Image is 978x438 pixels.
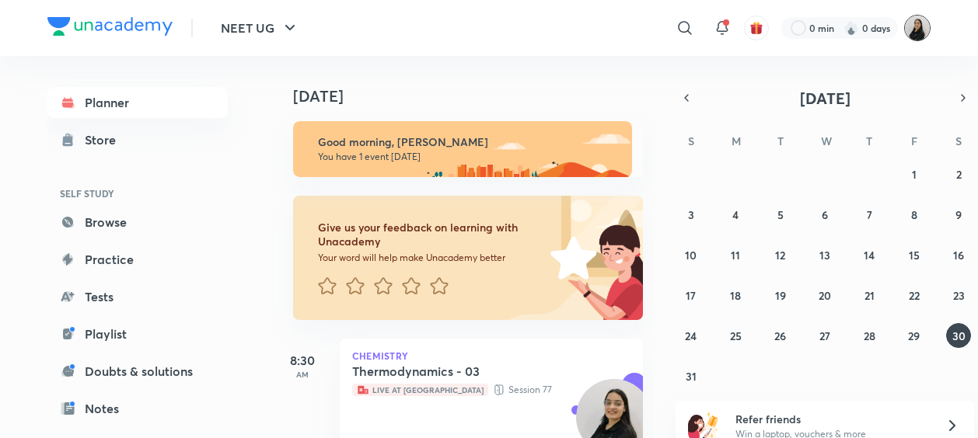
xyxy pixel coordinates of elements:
[47,180,228,207] h6: SELF STUDY
[819,248,830,262] abbr: August 13, 2025
[812,242,837,267] button: August 13, 2025
[867,207,872,222] abbr: August 7, 2025
[902,202,927,227] button: August 8, 2025
[85,130,125,149] div: Store
[857,202,882,227] button: August 7, 2025
[902,162,927,186] button: August 1, 2025
[952,328,966,343] abbr: August 30, 2025
[685,248,697,262] abbr: August 10, 2025
[749,21,763,35] img: avatar
[732,134,741,148] abbr: Monday
[904,15,931,41] img: Manisha Gaur
[744,16,769,40] button: avatar
[47,17,173,40] a: Company Logo
[946,162,971,186] button: August 2, 2025
[47,87,228,118] a: Planner
[318,221,545,249] h6: Give us your feedback on learning with Unacademy
[318,135,618,149] h6: Good morning, [PERSON_NAME]
[47,356,228,387] a: Doubts & solutions
[318,151,618,163] p: You have 1 event [DATE]
[908,328,920,343] abbr: August 29, 2025
[768,283,793,308] button: August 19, 2025
[821,134,832,148] abbr: Wednesday
[902,323,927,348] button: August 29, 2025
[775,288,786,303] abbr: August 19, 2025
[822,207,828,222] abbr: August 6, 2025
[777,134,784,148] abbr: Tuesday
[293,87,658,106] h4: [DATE]
[909,248,920,262] abbr: August 15, 2025
[812,202,837,227] button: August 6, 2025
[953,248,964,262] abbr: August 16, 2025
[955,134,962,148] abbr: Saturday
[909,288,920,303] abbr: August 22, 2025
[723,283,748,308] button: August 18, 2025
[730,328,742,343] abbr: August 25, 2025
[723,242,748,267] button: August 11, 2025
[911,207,917,222] abbr: August 8, 2025
[293,121,632,177] img: morning
[723,323,748,348] button: August 25, 2025
[730,288,741,303] abbr: August 18, 2025
[679,283,704,308] button: August 17, 2025
[679,363,704,388] button: August 31, 2025
[352,382,596,398] p: Session 77
[912,167,917,182] abbr: August 1, 2025
[866,134,872,148] abbr: Thursday
[47,393,228,424] a: Notes
[857,283,882,308] button: August 21, 2025
[723,202,748,227] button: August 4, 2025
[864,248,875,262] abbr: August 14, 2025
[774,328,786,343] abbr: August 26, 2025
[735,411,927,427] h6: Refer friends
[819,328,830,343] abbr: August 27, 2025
[775,248,785,262] abbr: August 12, 2025
[498,196,643,320] img: feedback_image
[686,288,696,303] abbr: August 17, 2025
[946,242,971,267] button: August 16, 2025
[732,207,739,222] abbr: August 4, 2025
[955,207,962,222] abbr: August 9, 2025
[352,384,488,396] span: Live at [GEOGRAPHIC_DATA]
[864,288,875,303] abbr: August 21, 2025
[911,134,917,148] abbr: Friday
[352,351,630,360] p: Chemistry
[47,318,228,349] a: Playlist
[697,87,952,109] button: [DATE]
[731,248,740,262] abbr: August 11, 2025
[777,207,784,222] abbr: August 5, 2025
[271,370,334,379] p: AM
[946,283,971,308] button: August 23, 2025
[953,288,965,303] abbr: August 23, 2025
[47,124,228,155] a: Store
[768,323,793,348] button: August 26, 2025
[679,202,704,227] button: August 3, 2025
[812,323,837,348] button: August 27, 2025
[47,17,173,36] img: Company Logo
[318,252,545,264] p: Your word will help make Unacademy better
[688,134,694,148] abbr: Sunday
[685,328,697,343] abbr: August 24, 2025
[844,20,859,36] img: streak
[864,328,875,343] abbr: August 28, 2025
[211,12,309,43] button: NEET UG
[47,244,228,275] a: Practice
[768,202,793,227] button: August 5, 2025
[812,283,837,308] button: August 20, 2025
[946,202,971,227] button: August 9, 2025
[857,323,882,348] button: August 28, 2025
[686,369,697,384] abbr: August 31, 2025
[679,242,704,267] button: August 10, 2025
[956,167,962,182] abbr: August 2, 2025
[819,288,831,303] abbr: August 20, 2025
[857,242,882,267] button: August 14, 2025
[679,323,704,348] button: August 24, 2025
[768,242,793,267] button: August 12, 2025
[352,363,546,379] h5: Thermodynamics - 03
[800,88,851,109] span: [DATE]
[47,207,228,238] a: Browse
[902,283,927,308] button: August 22, 2025
[946,323,971,348] button: August 30, 2025
[271,351,334,370] h5: 8:30
[688,207,694,222] abbr: August 3, 2025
